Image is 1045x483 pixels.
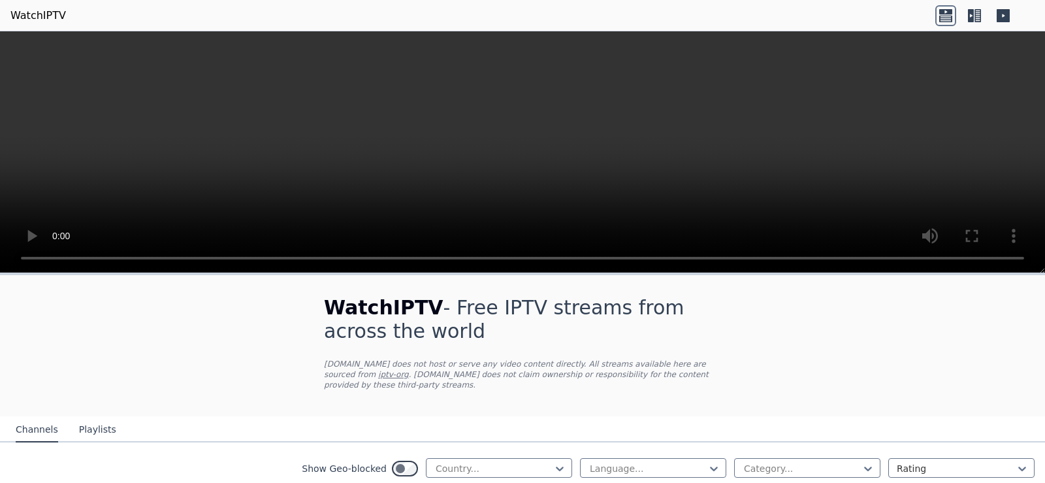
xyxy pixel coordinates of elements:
[324,296,443,319] span: WatchIPTV
[302,462,387,475] label: Show Geo-blocked
[324,359,721,390] p: [DOMAIN_NAME] does not host or serve any video content directly. All streams available here are s...
[10,8,66,24] a: WatchIPTV
[79,418,116,442] button: Playlists
[378,370,409,379] a: iptv-org
[324,296,721,343] h1: - Free IPTV streams from across the world
[16,418,58,442] button: Channels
